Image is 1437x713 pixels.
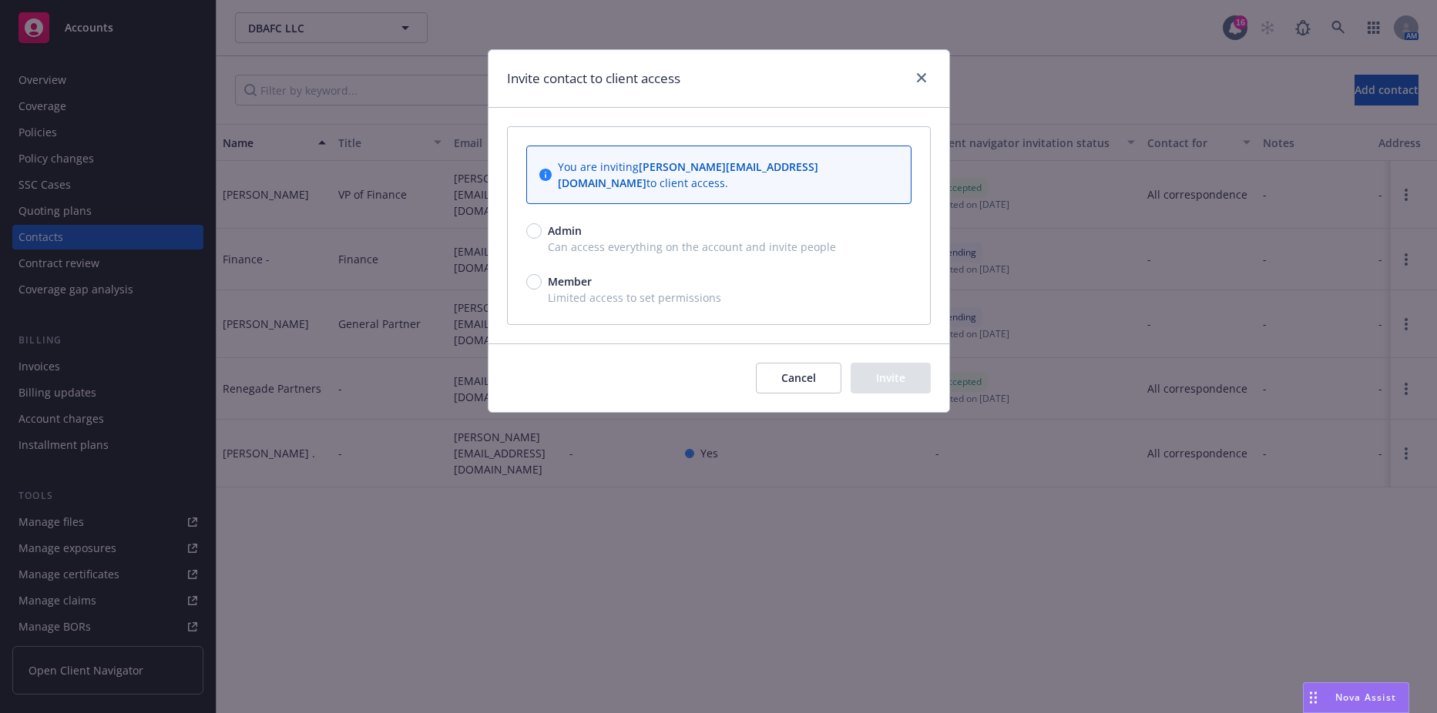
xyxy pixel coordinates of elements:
[548,223,582,239] span: Admin
[558,159,898,191] div: You are inviting to client access.
[1303,682,1409,713] button: Nova Assist
[1304,683,1323,712] div: Drag to move
[756,363,841,393] button: Cancel
[548,273,592,290] span: Member
[526,239,912,255] span: Can access everything on the account and invite people
[912,69,931,87] a: close
[558,159,818,190] span: [PERSON_NAME][EMAIL_ADDRESS][DOMAIN_NAME]
[507,69,680,89] h1: Invite contact to client access
[526,274,542,290] input: Member
[1335,691,1396,704] span: Nova Assist
[526,223,542,239] input: Admin
[526,290,912,306] span: Limited access to set permissions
